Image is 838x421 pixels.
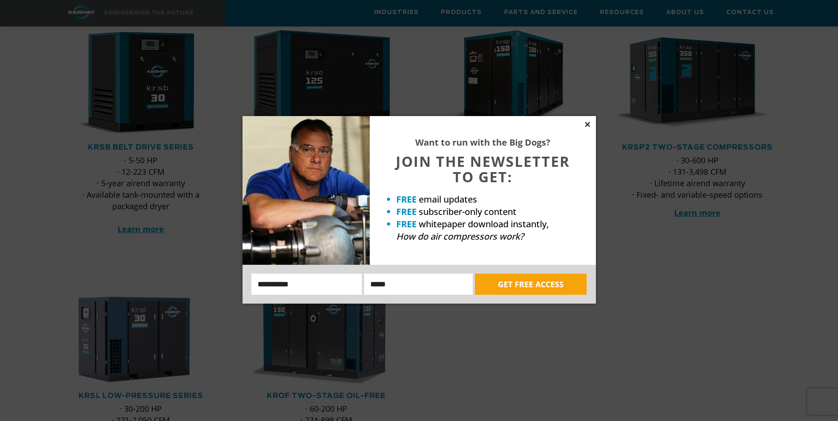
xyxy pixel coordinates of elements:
input: Email [364,274,473,295]
span: email updates [419,193,477,205]
strong: Want to run with the Big Dogs? [415,136,550,148]
span: whitepaper download instantly, [419,218,549,230]
input: Name: [251,274,362,295]
em: How do air compressors work? [396,230,524,242]
strong: FREE [396,193,417,205]
strong: FREE [396,218,417,230]
strong: FREE [396,206,417,218]
span: JOIN THE NEWSLETTER TO GET: [396,152,570,186]
button: GET FREE ACCESS [475,274,587,295]
span: subscriber-only content [419,206,516,218]
button: Close [584,120,592,128]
